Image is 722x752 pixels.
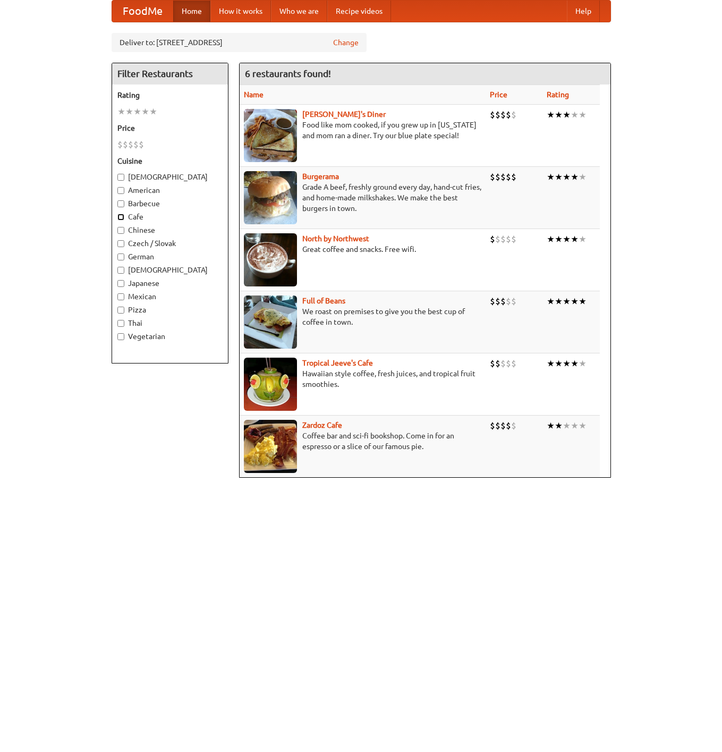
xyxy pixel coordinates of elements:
[112,33,367,52] div: Deliver to: [STREET_ADDRESS]
[511,420,516,432] li: $
[117,174,124,181] input: [DEMOGRAPHIC_DATA]
[125,106,133,117] li: ★
[547,109,555,121] li: ★
[244,420,297,473] img: zardoz.jpg
[244,430,481,452] p: Coffee bar and sci-fi bookshop. Come in for an espresso or a slice of our famous pie.
[511,233,516,245] li: $
[117,106,125,117] li: ★
[117,214,124,221] input: Cafe
[579,295,587,307] li: ★
[117,240,124,247] input: Czech / Slovak
[490,171,495,183] li: $
[500,295,506,307] li: $
[271,1,327,22] a: Who we are
[495,420,500,432] li: $
[333,37,359,48] a: Change
[133,106,141,117] li: ★
[571,109,579,121] li: ★
[547,233,555,245] li: ★
[567,1,600,22] a: Help
[117,254,124,260] input: German
[117,200,124,207] input: Barbecue
[302,110,386,119] a: [PERSON_NAME]'s Diner
[495,295,500,307] li: $
[490,233,495,245] li: $
[579,358,587,369] li: ★
[302,359,373,367] a: Tropical Jeeve's Cafe
[490,420,495,432] li: $
[244,306,481,327] p: We roast on premises to give you the best cup of coffee in town.
[511,109,516,121] li: $
[495,233,500,245] li: $
[495,109,500,121] li: $
[302,234,369,243] a: North by Northwest
[563,420,571,432] li: ★
[579,420,587,432] li: ★
[141,106,149,117] li: ★
[500,420,506,432] li: $
[117,333,124,340] input: Vegetarian
[571,358,579,369] li: ★
[555,358,563,369] li: ★
[490,90,507,99] a: Price
[547,420,555,432] li: ★
[571,295,579,307] li: ★
[511,171,516,183] li: $
[506,109,511,121] li: $
[500,109,506,121] li: $
[117,123,223,133] h5: Price
[117,212,223,222] label: Cafe
[506,171,511,183] li: $
[149,106,157,117] li: ★
[117,251,223,262] label: German
[511,358,516,369] li: $
[500,358,506,369] li: $
[117,238,223,249] label: Czech / Slovak
[579,171,587,183] li: ★
[495,171,500,183] li: $
[244,368,481,390] p: Hawaiian style coffee, fresh juices, and tropical fruit smoothies.
[490,295,495,307] li: $
[506,420,511,432] li: $
[244,90,264,99] a: Name
[495,358,500,369] li: $
[506,358,511,369] li: $
[245,69,331,79] ng-pluralize: 6 restaurants found!
[563,233,571,245] li: ★
[117,90,223,100] h5: Rating
[117,278,223,289] label: Japanese
[302,172,339,181] a: Burgerama
[547,295,555,307] li: ★
[244,171,297,224] img: burgerama.jpg
[244,244,481,255] p: Great coffee and snacks. Free wifi.
[555,233,563,245] li: ★
[210,1,271,22] a: How it works
[123,139,128,150] li: $
[117,305,223,315] label: Pizza
[244,109,297,162] img: sallys.jpg
[571,233,579,245] li: ★
[117,307,124,314] input: Pizza
[555,420,563,432] li: ★
[117,198,223,209] label: Barbecue
[302,421,342,429] a: Zardoz Cafe
[563,358,571,369] li: ★
[511,295,516,307] li: $
[302,297,345,305] a: Full of Beans
[571,420,579,432] li: ★
[117,156,223,166] h5: Cuisine
[555,109,563,121] li: ★
[327,1,391,22] a: Recipe videos
[571,171,579,183] li: ★
[117,293,124,300] input: Mexican
[500,233,506,245] li: $
[244,120,481,141] p: Food like mom cooked, if you grew up in [US_STATE] and mom ran a diner. Try our blue plate special!
[506,295,511,307] li: $
[506,233,511,245] li: $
